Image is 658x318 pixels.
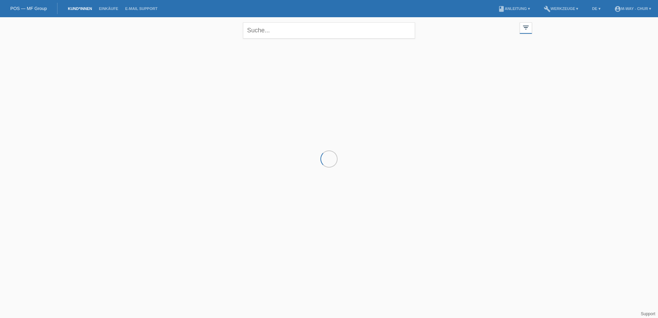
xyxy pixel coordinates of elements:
a: DE ▾ [588,7,604,11]
i: build [544,6,551,12]
input: Suche... [243,22,415,39]
a: POS — MF Group [10,6,47,11]
a: E-Mail Support [122,7,161,11]
a: Kund*innen [64,7,95,11]
a: bookAnleitung ▾ [495,7,533,11]
i: book [498,6,505,12]
a: Einkäufe [95,7,121,11]
a: account_circlem-way - Chur ▾ [611,7,655,11]
i: account_circle [614,6,621,12]
a: buildWerkzeuge ▾ [540,7,582,11]
a: Support [641,311,655,316]
i: filter_list [522,24,530,31]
